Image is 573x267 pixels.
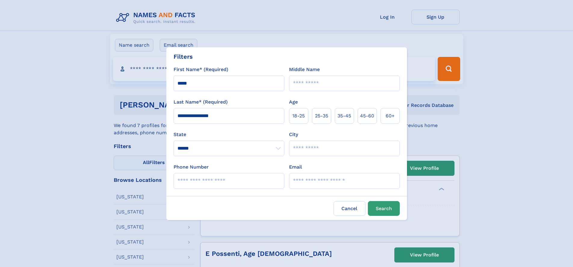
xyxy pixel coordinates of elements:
[386,112,395,120] span: 60+
[174,66,228,73] label: First Name* (Required)
[174,163,209,171] label: Phone Number
[289,131,298,138] label: City
[368,201,400,216] button: Search
[289,98,298,106] label: Age
[360,112,374,120] span: 45‑60
[315,112,328,120] span: 25‑35
[174,131,284,138] label: State
[337,112,351,120] span: 35‑45
[174,52,193,61] div: Filters
[289,163,302,171] label: Email
[334,201,365,216] label: Cancel
[292,112,305,120] span: 18‑25
[289,66,320,73] label: Middle Name
[174,98,228,106] label: Last Name* (Required)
